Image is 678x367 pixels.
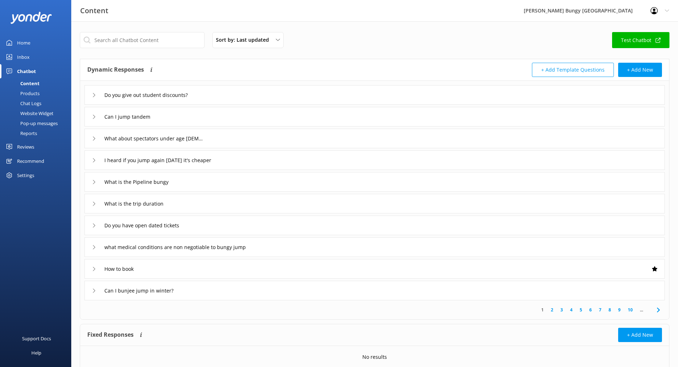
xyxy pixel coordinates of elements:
[532,63,614,77] button: + Add Template Questions
[17,168,34,182] div: Settings
[17,50,30,64] div: Inbox
[615,306,624,313] a: 9
[618,63,662,77] button: + Add New
[4,78,71,88] a: Content
[538,306,547,313] a: 1
[87,328,134,342] h4: Fixed Responses
[11,12,52,24] img: yonder-white-logo.png
[4,118,58,128] div: Pop-up messages
[17,140,34,154] div: Reviews
[17,154,44,168] div: Recommend
[17,64,36,78] div: Chatbot
[31,346,41,360] div: Help
[22,331,51,346] div: Support Docs
[566,306,576,313] a: 4
[17,36,30,50] div: Home
[216,36,273,44] span: Sort by: Last updated
[4,118,71,128] a: Pop-up messages
[4,108,53,118] div: Website Widget
[362,353,387,361] p: No results
[4,98,71,108] a: Chat Logs
[595,306,605,313] a: 7
[80,5,108,16] h3: Content
[576,306,586,313] a: 5
[4,88,40,98] div: Products
[4,98,41,108] div: Chat Logs
[4,88,71,98] a: Products
[605,306,615,313] a: 8
[612,32,669,48] a: Test Chatbot
[636,306,647,313] span: ...
[547,306,557,313] a: 2
[586,306,595,313] a: 6
[4,108,71,118] a: Website Widget
[87,63,144,77] h4: Dynamic Responses
[4,78,40,88] div: Content
[4,128,71,138] a: Reports
[618,328,662,342] button: + Add New
[557,306,566,313] a: 3
[80,32,205,48] input: Search all Chatbot Content
[4,128,37,138] div: Reports
[624,306,636,313] a: 10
